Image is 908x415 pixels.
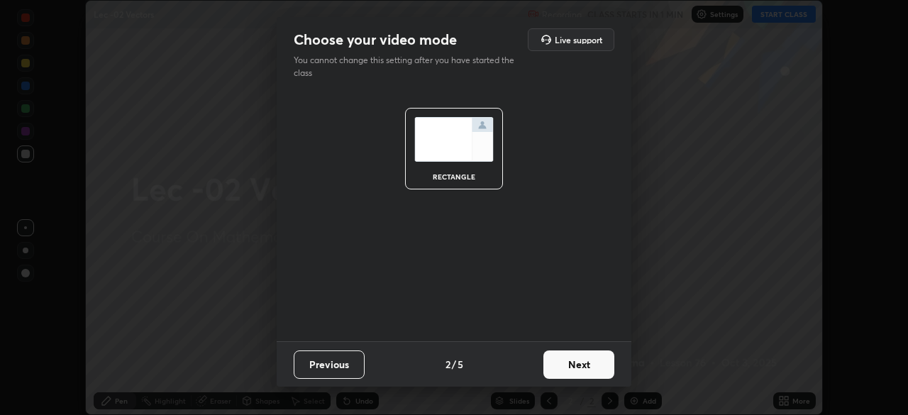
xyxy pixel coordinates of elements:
[294,54,524,79] p: You cannot change this setting after you have started the class
[543,350,614,379] button: Next
[414,117,494,162] img: normalScreenIcon.ae25ed63.svg
[426,173,482,180] div: rectangle
[452,357,456,372] h4: /
[555,35,602,44] h5: Live support
[445,357,450,372] h4: 2
[294,350,365,379] button: Previous
[294,31,457,49] h2: Choose your video mode
[458,357,463,372] h4: 5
